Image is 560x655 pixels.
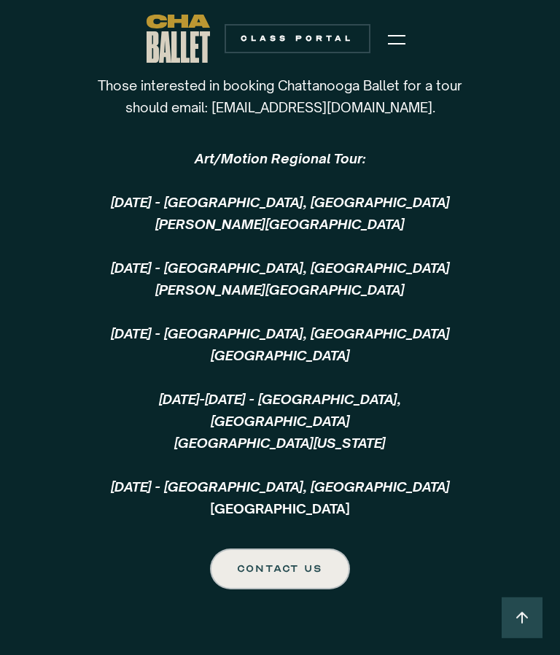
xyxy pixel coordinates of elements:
a: Class Portal [225,24,370,53]
em: [DATE] - [GEOGRAPHIC_DATA], [GEOGRAPHIC_DATA] [PERSON_NAME][GEOGRAPHIC_DATA] ‍ [DATE] - [GEOGRAPH... [111,194,450,495]
p: Those interested in booking Chattanooga Ballet for a tour should email: [EMAIL_ADDRESS][DOMAIN_NA... [93,74,467,118]
div: Class Portal [233,33,362,44]
div: menu [379,20,414,57]
em: Art/Motion Regional Tour: ‍ [195,150,366,166]
div: CONTACT US [238,560,322,578]
a: home [147,15,210,63]
a: CONTACT US [210,549,349,589]
strong: [GEOGRAPHIC_DATA] [111,194,450,516]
